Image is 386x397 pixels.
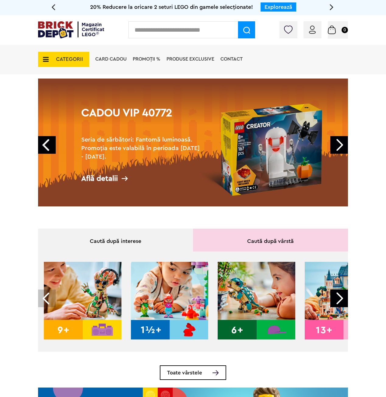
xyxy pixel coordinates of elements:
div: Caută după vârstă [193,229,348,251]
a: Contact [220,57,243,61]
span: 20% Reducere la oricare 2 seturi LEGO din gamele selecționate! [90,4,253,10]
h2: Seria de sărbători: Fantomă luminoasă. Promoția este valabilă în perioada [DATE] - [DATE]. [81,135,203,161]
img: 6+ [218,262,295,339]
a: Toate vârstele [160,365,226,380]
img: 13+ [305,262,382,339]
div: Află detalii [81,175,203,182]
a: Prev [38,136,56,154]
a: Cadou VIP 40772Seria de sărbători: Fantomă luminoasă. Promoția este valabilă în perioada [DATE] -... [38,79,348,206]
h1: Cadou VIP 40772 [81,107,203,129]
span: Toate vârstele [167,370,202,375]
a: Card Cadou [95,57,127,61]
div: Caută după interese [38,229,193,251]
a: Explorează [265,4,292,10]
a: Next [330,136,348,154]
img: 1.5+ [131,262,209,339]
img: Toate vârstele [212,370,219,375]
small: 0 [342,27,348,33]
a: PROMOȚII % [133,57,160,61]
img: 9+ [44,262,121,339]
span: CATEGORII [56,57,83,62]
a: Produse exclusive [167,57,214,61]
